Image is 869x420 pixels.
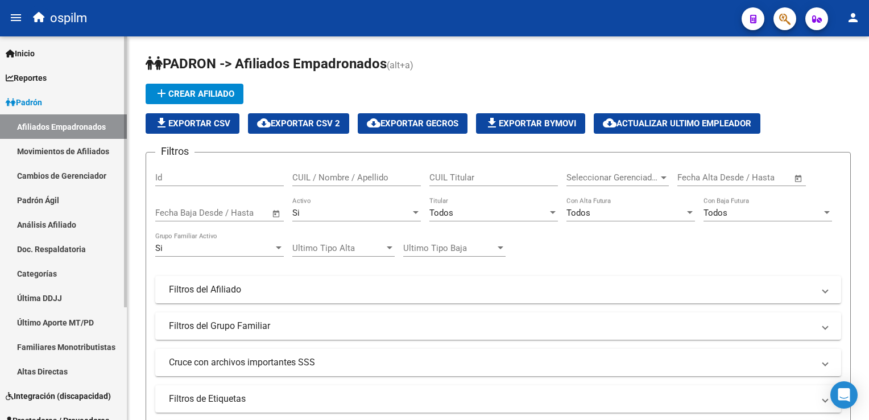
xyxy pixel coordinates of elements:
span: (alt+a) [387,60,413,71]
span: Todos [566,208,590,218]
mat-expansion-panel-header: Filtros del Afiliado [155,276,841,303]
input: Fecha fin [212,208,267,218]
button: Exportar GECROS [358,113,467,134]
mat-icon: cloud_download [367,116,380,130]
mat-icon: cloud_download [257,116,271,130]
mat-icon: menu [9,11,23,24]
div: Open Intercom Messenger [830,381,858,409]
mat-icon: cloud_download [603,116,616,130]
span: Integración (discapacidad) [6,390,111,402]
input: Fecha inicio [677,172,723,183]
span: Todos [704,208,727,218]
span: Exportar CSV [155,118,230,129]
mat-icon: file_download [155,116,168,130]
span: Actualizar ultimo Empleador [603,118,751,129]
mat-panel-title: Filtros de Etiquetas [169,393,814,405]
mat-expansion-panel-header: Filtros del Grupo Familiar [155,312,841,340]
span: Exportar CSV 2 [257,118,340,129]
mat-icon: file_download [485,116,499,130]
mat-icon: person [846,11,860,24]
span: Crear Afiliado [155,89,234,99]
button: Crear Afiliado [146,84,243,104]
mat-panel-title: Filtros del Grupo Familiar [169,320,814,332]
button: Exportar CSV [146,113,239,134]
button: Actualizar ultimo Empleador [594,113,760,134]
input: Fecha inicio [155,208,201,218]
span: Seleccionar Gerenciador [566,172,659,183]
mat-expansion-panel-header: Cruce con archivos importantes SSS [155,349,841,376]
mat-expansion-panel-header: Filtros de Etiquetas [155,385,841,413]
span: Inicio [6,47,35,60]
mat-panel-title: Filtros del Afiliado [169,283,814,296]
button: Exportar Bymovi [476,113,585,134]
span: PADRON -> Afiliados Empadronados [146,56,387,72]
span: Exportar GECROS [367,118,458,129]
span: Si [292,208,300,218]
span: Todos [429,208,453,218]
button: Open calendar [792,172,805,185]
button: Exportar CSV 2 [248,113,349,134]
mat-panel-title: Cruce con archivos importantes SSS [169,356,814,369]
span: Si [155,243,163,253]
input: Fecha fin [734,172,789,183]
mat-icon: add [155,87,168,100]
span: Reportes [6,72,47,84]
span: Ultimo Tipo Baja [403,243,495,253]
span: ospilm [50,6,87,31]
span: Ultimo Tipo Alta [292,243,384,253]
span: Exportar Bymovi [485,118,576,129]
h3: Filtros [155,143,195,159]
span: Padrón [6,96,42,109]
button: Open calendar [270,207,283,220]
